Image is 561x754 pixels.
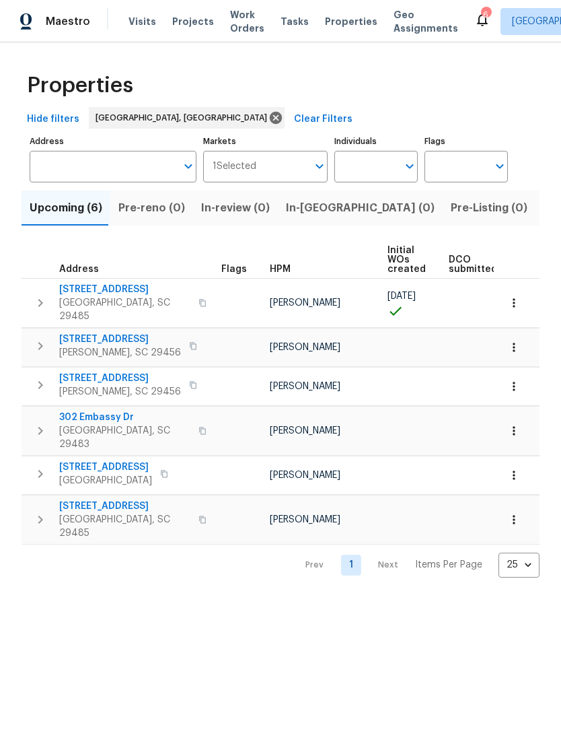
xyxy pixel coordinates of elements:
[59,500,190,513] span: [STREET_ADDRESS]
[59,474,152,487] span: [GEOGRAPHIC_DATA]
[59,411,190,424] span: 302 Embassy Dr
[294,111,352,128] span: Clear Filters
[30,199,102,217] span: Upcoming (6)
[89,107,285,129] div: [GEOGRAPHIC_DATA], [GEOGRAPHIC_DATA]
[387,246,426,274] span: Initial WOs created
[334,137,418,145] label: Individuals
[310,157,329,176] button: Open
[128,15,156,28] span: Visits
[270,298,340,308] span: [PERSON_NAME]
[59,460,152,474] span: [STREET_ADDRESS]
[490,157,509,176] button: Open
[46,15,90,28] span: Maestro
[270,343,340,352] span: [PERSON_NAME]
[394,8,458,35] span: Geo Assignments
[270,515,340,524] span: [PERSON_NAME]
[59,513,190,540] span: [GEOGRAPHIC_DATA], SC 29485
[270,471,340,480] span: [PERSON_NAME]
[59,333,181,346] span: [STREET_ADDRESS]
[59,424,190,451] span: [GEOGRAPHIC_DATA], SC 29483
[201,199,270,217] span: In-review (0)
[22,107,85,132] button: Hide filters
[213,161,256,172] span: 1 Selected
[415,558,482,572] p: Items Per Page
[286,199,435,217] span: In-[GEOGRAPHIC_DATA] (0)
[30,137,196,145] label: Address
[451,199,527,217] span: Pre-Listing (0)
[449,255,497,274] span: DCO submitted
[293,553,539,578] nav: Pagination Navigation
[59,296,190,323] span: [GEOGRAPHIC_DATA], SC 29485
[498,547,539,582] div: 25
[424,137,508,145] label: Flags
[230,8,264,35] span: Work Orders
[172,15,214,28] span: Projects
[27,111,79,128] span: Hide filters
[270,382,340,391] span: [PERSON_NAME]
[221,265,247,274] span: Flags
[289,107,358,132] button: Clear Filters
[59,265,99,274] span: Address
[400,157,419,176] button: Open
[59,385,181,399] span: [PERSON_NAME], SC 29456
[179,157,198,176] button: Open
[270,426,340,436] span: [PERSON_NAME]
[341,555,361,576] a: Goto page 1
[387,292,416,301] span: [DATE]
[270,265,291,274] span: HPM
[118,199,185,217] span: Pre-reno (0)
[280,17,309,26] span: Tasks
[59,283,190,296] span: [STREET_ADDRESS]
[481,8,490,22] div: 6
[96,111,272,125] span: [GEOGRAPHIC_DATA], [GEOGRAPHIC_DATA]
[27,79,133,92] span: Properties
[59,346,181,359] span: [PERSON_NAME], SC 29456
[59,372,181,385] span: [STREET_ADDRESS]
[325,15,377,28] span: Properties
[203,137,328,145] label: Markets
